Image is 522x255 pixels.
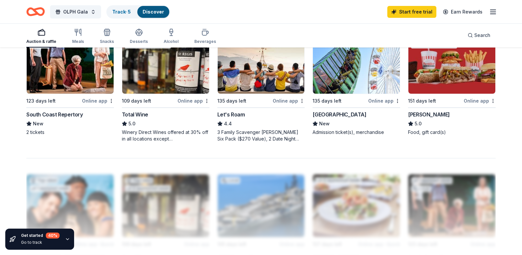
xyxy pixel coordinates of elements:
[313,129,400,136] div: Admission ticket(s), merchandise
[217,97,246,105] div: 135 days left
[368,97,400,105] div: Online app
[26,97,56,105] div: 123 days left
[50,5,101,18] button: OLPH Gala
[21,233,60,239] div: Get started
[408,97,436,105] div: 151 days left
[26,111,83,118] div: South Coast Repertory
[26,26,56,48] button: Auction & raffle
[122,97,151,105] div: 109 days left
[33,120,43,128] span: New
[164,26,179,48] button: Alcohol
[46,233,60,239] div: 40 %
[408,31,496,136] a: Image for Portillo'sTop rated4 applieslast week151 days leftOnline app[PERSON_NAME]5.0Food, gift ...
[100,26,114,48] button: Snacks
[63,8,88,16] span: OLPH Gala
[464,97,496,105] div: Online app
[218,31,305,94] img: Image for Let's Roam
[319,120,330,128] span: New
[164,39,179,44] div: Alcohol
[408,111,450,118] div: [PERSON_NAME]
[439,6,486,18] a: Earn Rewards
[26,129,114,136] div: 2 tickets
[72,26,84,48] button: Meals
[313,31,400,136] a: Image for Pacific ParkLocal135 days leftOnline app[GEOGRAPHIC_DATA]NewAdmission ticket(s), mercha...
[122,31,209,94] img: Image for Total Wine
[26,39,56,44] div: Auction & raffle
[194,26,216,48] button: Beverages
[462,29,496,42] button: Search
[387,6,436,18] a: Start free trial
[194,39,216,44] div: Beverages
[72,39,84,44] div: Meals
[408,129,496,136] div: Food, gift card(s)
[217,111,245,118] div: Let's Roam
[122,111,148,118] div: Total Wine
[313,31,400,94] img: Image for Pacific Park
[21,240,60,245] div: Go to track
[128,120,135,128] span: 5.0
[82,97,114,105] div: Online app
[313,111,366,118] div: [GEOGRAPHIC_DATA]
[217,31,305,142] a: Image for Let's Roam2 applieslast week135 days leftOnline appLet's Roam4.43 Family Scavenger [PER...
[130,26,148,48] button: Desserts
[224,120,232,128] span: 4.4
[143,9,164,15] a: Discover
[474,31,490,39] span: Search
[122,129,209,142] div: Winery Direct Wines offered at 30% off in all locations except [GEOGRAPHIC_DATA], [GEOGRAPHIC_DAT...
[100,39,114,44] div: Snacks
[26,4,45,19] a: Home
[122,31,209,142] a: Image for Total WineTop rated4 applieslast week109 days leftOnline appTotal Wine5.0Winery Direct ...
[313,97,342,105] div: 135 days left
[273,97,305,105] div: Online app
[415,120,422,128] span: 5.0
[408,31,495,94] img: Image for Portillo's
[217,129,305,142] div: 3 Family Scavenger [PERSON_NAME] Six Pack ($270 Value), 2 Date Night Scavenger [PERSON_NAME] Two ...
[26,31,114,136] a: Image for South Coast Repertory1 applylast weekLocal123 days leftOnline appSouth Coast RepertoryN...
[27,31,114,94] img: Image for South Coast Repertory
[106,5,170,18] button: Track· 5Discover
[130,39,148,44] div: Desserts
[112,9,131,15] a: Track· 5
[178,97,209,105] div: Online app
